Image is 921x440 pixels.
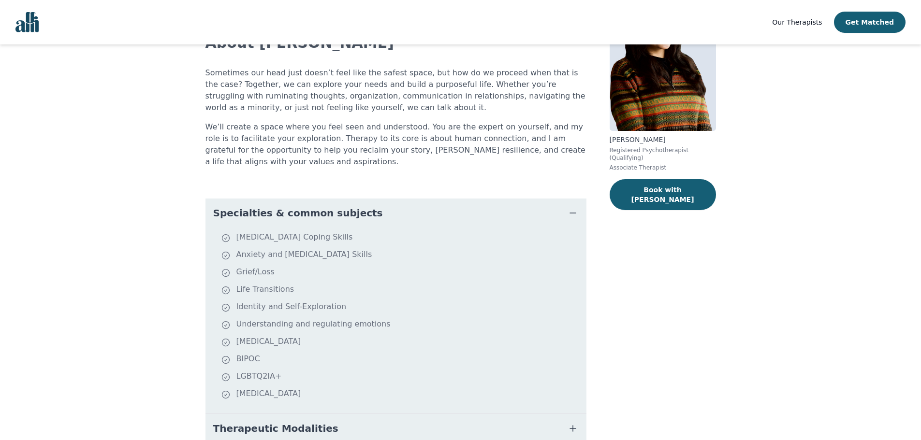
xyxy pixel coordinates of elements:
[610,146,716,162] p: Registered Psychotherapist (Qualifying)
[610,135,716,144] p: [PERSON_NAME]
[221,370,583,384] li: LGBTQ2IA+
[221,301,583,314] li: Identity and Self-Exploration
[221,318,583,332] li: Understanding and regulating emotions
[205,67,586,114] p: Sometimes our head just doesn’t feel like the safest space, but how do we proceed when that is th...
[221,231,583,245] li: [MEDICAL_DATA] Coping Skills
[221,266,583,280] li: Grief/Loss
[221,353,583,367] li: BIPOC
[221,336,583,349] li: [MEDICAL_DATA]
[213,206,383,220] span: Specialties & common subjects
[221,388,583,401] li: [MEDICAL_DATA]
[610,164,716,171] p: Associate Therapist
[15,12,39,32] img: alli logo
[205,199,586,227] button: Specialties & common subjects
[772,18,822,26] span: Our Therapists
[213,422,338,435] span: Therapeutic Modalities
[221,249,583,262] li: Anxiety and [MEDICAL_DATA] Skills
[834,12,906,33] button: Get Matched
[610,179,716,210] button: Book with [PERSON_NAME]
[221,284,583,297] li: Life Transitions
[772,16,822,28] a: Our Therapists
[205,121,586,168] p: We’ll create a space where you feel seen and understood. You are the expert on yourself, and my r...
